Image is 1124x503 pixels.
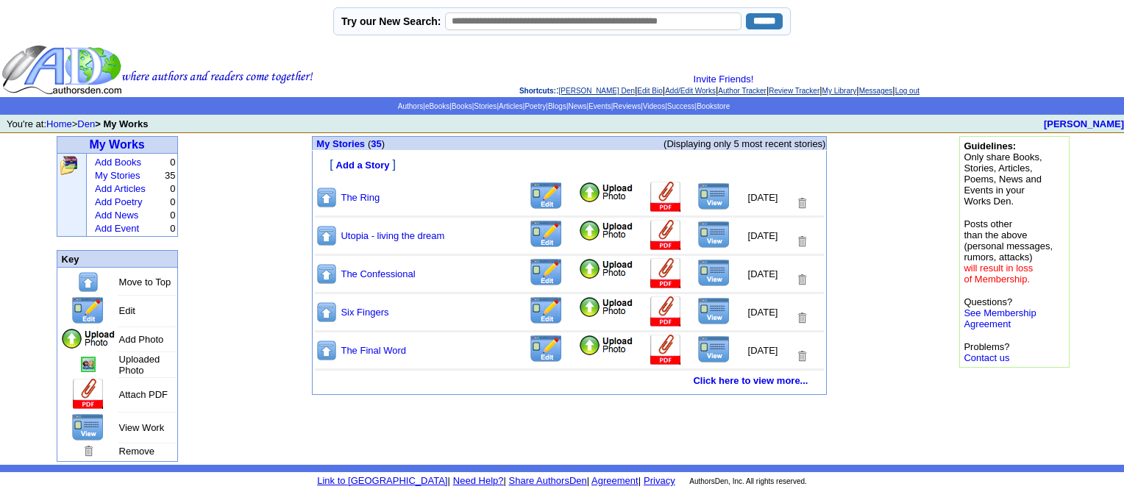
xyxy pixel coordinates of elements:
img: Add Photo [578,296,634,318]
b: Guidelines: [964,140,1016,151]
a: Add News [95,210,138,221]
a: Books [452,102,472,110]
a: Contact us [964,352,1009,363]
img: Removes this Title [795,235,808,249]
span: ) [382,138,385,149]
font: 0 [170,157,175,168]
a: Utopia - living the dream [341,230,444,241]
img: Removes this Title [795,311,808,325]
img: shim.gif [313,151,319,157]
a: My Library [822,87,857,95]
p: (Displaying only 5 most recent stories) [472,138,825,149]
a: My Works [89,138,144,151]
img: Edit this Title [529,182,563,210]
font: Edit [119,305,135,316]
img: Edit this Title [71,296,105,325]
font: Attach PDF [119,389,168,400]
font: Move to Top [119,277,171,288]
font: Uploaded Photo [119,354,160,376]
img: Move to top [316,263,338,285]
a: Invite Friends! [694,74,754,85]
a: Add Articles [95,183,146,194]
a: Share AuthorsDen [509,475,587,486]
font: [DATE] [748,230,778,241]
font: View Work [119,422,165,433]
font: | [589,475,641,486]
font: AuthorsDen, Inc. All rights reserved. [689,477,807,485]
a: Stories [474,102,497,110]
a: The Final Word [341,345,406,356]
a: News [569,102,587,110]
img: Move to top [316,224,338,247]
a: The Ring [341,192,380,203]
a: Need Help? [453,475,504,486]
img: View this Title [697,335,730,363]
img: Add/Remove Photo [81,357,96,372]
a: Messages [859,87,893,95]
font: Key [62,254,79,265]
img: Edit this Title [529,296,563,325]
a: Edit Bio [637,87,662,95]
font: Remove [119,446,154,457]
a: Click here to view more... [693,375,808,386]
img: Move to top [316,339,338,362]
img: View this Title [697,182,730,210]
a: [PERSON_NAME] [1044,118,1124,129]
font: 0 [170,210,175,221]
a: Add Poetry [95,196,142,207]
a: My Stories [316,138,365,149]
span: ( [368,138,371,149]
font: Problems? [964,341,1009,363]
img: Edit this Title [529,258,563,287]
img: View this Title [697,221,730,249]
img: View this Title [697,259,730,287]
a: Blogs [548,102,566,110]
a: Articles [499,102,523,110]
a: Add/Edit Works [665,87,716,95]
img: shim.gif [313,173,319,178]
font: Add Photo [119,334,164,345]
font: [ [330,158,332,171]
font: You're at: > [7,118,149,129]
font: 0 [170,223,175,234]
font: 0 [170,183,175,194]
a: Bookstore [697,102,730,110]
a: 35 [371,138,381,149]
a: Author Tracker [718,87,766,95]
img: Add Attachment (PDF or .DOC) [649,182,683,213]
img: View this Page [71,413,104,441]
img: Add Attachment (PDF or .DOC) [649,335,683,366]
a: Reviews [613,102,641,110]
font: [DATE] [748,192,778,203]
span: Shortcuts: [519,87,556,95]
img: Add Attachment (PDF or .DOC) [649,258,683,290]
a: Add a Story [336,158,390,171]
img: Add Attachment (PDF or .DOC) [649,220,683,251]
a: Six Fingers [341,307,388,318]
a: Den [77,118,95,129]
img: Add Photo [578,335,634,357]
img: Move to top [316,301,338,324]
a: The Confessional [341,268,415,279]
img: Click to add, upload, edit and remove all your books, stories, articles and poems. [59,155,79,176]
div: : | | | | | | | [316,74,1123,96]
a: Privacy [644,475,675,486]
a: [PERSON_NAME] Den [559,87,635,95]
img: Add Attachment (PDF or .DOC) [649,296,683,328]
img: Add Photo [578,258,634,280]
font: | [447,475,449,486]
img: Edit this Title [529,335,563,363]
font: [DATE] [748,307,778,318]
label: Try our New Search: [341,15,441,27]
a: See Membership Agreement [964,307,1036,329]
font: [DATE] [748,345,778,356]
a: Add Event [95,223,139,234]
b: > My Works [95,118,148,129]
img: Remove this Page [82,444,95,458]
font: Posts other than the above (personal messages, rumors, attacks) [964,218,1053,285]
font: ] [393,158,396,171]
a: eBooks [425,102,449,110]
a: Videos [643,102,665,110]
